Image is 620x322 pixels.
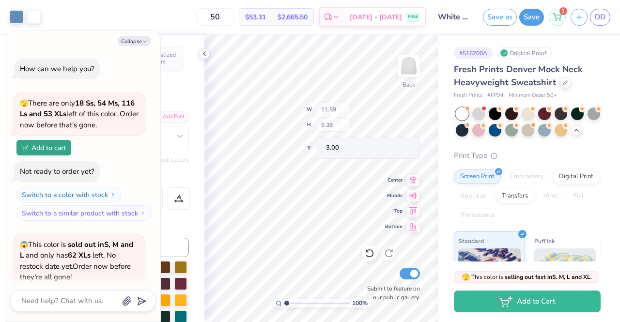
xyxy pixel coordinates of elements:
span: $2,665.50 [278,12,308,22]
input: – – [196,8,234,26]
div: Screen Print [454,169,501,184]
span: Bottom [385,223,403,230]
span: [DATE] - [DATE] [350,12,402,22]
div: Embroidery [504,169,550,184]
span: Minimum Order: 50 + [509,92,557,100]
div: How can we help you? [20,64,94,74]
span: DD [595,12,605,23]
div: Not ready to order yet? [20,167,94,176]
img: Add to cart [22,145,29,151]
div: Digital Print [553,169,600,184]
div: Original Proof [497,47,552,59]
div: Vinyl [537,189,564,203]
img: Standard [458,248,521,297]
span: Top [385,208,403,215]
span: $53.31 [245,12,266,22]
span: There are only left of this color. Order now before that's gone. [20,98,139,130]
div: Add Font [151,111,189,123]
button: Collapse [118,36,151,46]
span: Center [385,177,403,184]
button: Switch to a similar product with stock [16,205,151,221]
span: 1 [559,7,567,15]
span: This color is . [462,273,592,281]
strong: 62 XLs [68,250,91,260]
div: Foil [567,189,590,203]
label: Submit to feature on our public gallery. [362,284,420,302]
span: 100 % [352,299,368,307]
div: Transfers [496,189,534,203]
span: Middle [385,192,403,199]
button: Add to Cart [454,291,601,312]
div: Applique [454,189,493,203]
strong: sold out in S, M and L [20,240,133,261]
strong: 18 Ss, 54 Ms, 116 Ls and 53 XLs [20,98,135,119]
span: 😱 [20,240,28,249]
button: Save as [483,9,517,26]
div: # 516200A [454,47,493,59]
span: 🫣 [20,99,28,108]
button: Add to cart [16,140,71,155]
span: # FP94 [487,92,504,100]
span: FREE [408,14,418,20]
span: Standard [458,236,484,246]
span: Fresh Prints Denver Mock Neck Heavyweight Sweatshirt [454,63,583,88]
img: Puff Ink [534,248,597,297]
a: DD [590,9,610,26]
strong: selling out fast in S, M, L and XL [505,273,590,281]
div: Print Type [454,150,601,161]
div: Rhinestones [454,208,501,223]
span: 🫣 [462,273,470,282]
span: Fresh Prints [454,92,482,100]
input: Untitled Design [431,7,478,27]
div: Back [403,80,415,89]
img: Back [399,56,418,76]
button: Save [519,9,544,26]
img: Switch to a similar product with stock [140,210,146,216]
img: Switch to a color with stock [110,192,116,198]
button: Switch to a color with stock [16,187,121,202]
span: Puff Ink [534,236,555,246]
span: This color is and only has left . No restock date yet. Order now before they're all gone! [20,240,133,282]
